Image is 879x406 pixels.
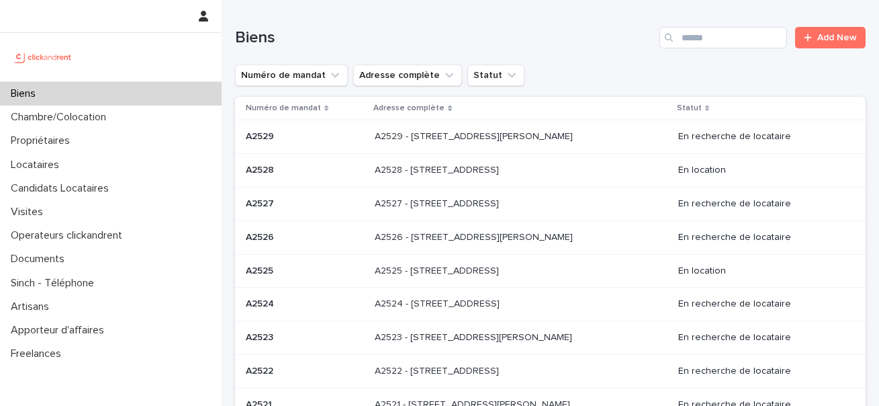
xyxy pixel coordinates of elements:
[795,27,866,48] a: Add New
[246,363,276,377] p: A2522
[235,154,866,188] tr: A2528A2528 A2528 - [STREET_ADDRESS]A2528 - [STREET_ADDRESS] En location
[467,65,524,86] button: Statut
[373,101,445,116] p: Adresse complète
[246,329,276,343] p: A2523
[246,101,321,116] p: Numéro de mandat
[235,254,866,288] tr: A2525A2525 A2525 - [STREET_ADDRESS]A2525 - [STREET_ADDRESS] En location
[375,162,502,176] p: A2528 - [STREET_ADDRESS]
[235,321,866,355] tr: A2523A2523 A2523 - [STREET_ADDRESS][PERSON_NAME]A2523 - [STREET_ADDRESS][PERSON_NAME] En recherch...
[235,288,866,321] tr: A2524A2524 A2524 - [STREET_ADDRESS]A2524 - [STREET_ADDRESS] En recherche de locataire
[375,296,502,310] p: A2524 - [STREET_ADDRESS]
[5,134,81,147] p: Propriétaires
[375,363,502,377] p: A2522 - [STREET_ADDRESS]
[375,128,575,143] p: A2529 - 14 rue Honoré de Balzac, Garges-lès-Gonesse 95140
[246,128,277,143] p: A2529
[5,324,115,337] p: Apporteur d'affaires
[235,187,866,220] tr: A2527A2527 A2527 - [STREET_ADDRESS]A2527 - [STREET_ADDRESS] En recherche de locataire
[5,277,105,290] p: Sinch - Téléphone
[5,253,75,266] p: Documents
[678,131,844,143] p: En recherche de locataire
[246,263,276,277] p: A2525
[235,120,866,154] tr: A2529A2529 A2529 - [STREET_ADDRESS][PERSON_NAME]A2529 - [STREET_ADDRESS][PERSON_NAME] En recherch...
[235,28,654,48] h1: Biens
[11,44,76,71] img: UCB0brd3T0yccxBKYDjQ
[235,220,866,254] tr: A2526A2526 A2526 - [STREET_ADDRESS][PERSON_NAME]A2526 - [STREET_ADDRESS][PERSON_NAME] En recherch...
[5,229,133,242] p: Operateurs clickandrent
[353,65,462,86] button: Adresse complète
[678,165,844,176] p: En location
[246,296,277,310] p: A2524
[678,198,844,210] p: En recherche de locataire
[235,65,348,86] button: Numéro de mandat
[5,159,70,171] p: Locataires
[678,298,844,310] p: En recherche de locataire
[677,101,702,116] p: Statut
[375,329,575,343] p: A2523 - 18 quai Alphonse Le Gallo, Boulogne-Billancourt 92100
[235,354,866,388] tr: A2522A2522 A2522 - [STREET_ADDRESS]A2522 - [STREET_ADDRESS] En recherche de locataire
[246,196,277,210] p: A2527
[659,27,787,48] input: Search
[678,232,844,243] p: En recherche de locataire
[246,229,277,243] p: A2526
[678,366,844,377] p: En recherche de locataire
[375,196,502,210] p: A2527 - [STREET_ADDRESS]
[375,263,502,277] p: A2525 - [STREET_ADDRESS]
[5,182,120,195] p: Candidats Locataires
[678,332,844,343] p: En recherche de locataire
[375,229,575,243] p: A2526 - [STREET_ADDRESS][PERSON_NAME]
[817,33,857,42] span: Add New
[246,162,277,176] p: A2528
[5,87,46,100] p: Biens
[678,266,844,277] p: En location
[5,111,117,124] p: Chambre/Colocation
[5,206,54,218] p: Visites
[5,300,60,313] p: Artisans
[5,348,72,360] p: Freelances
